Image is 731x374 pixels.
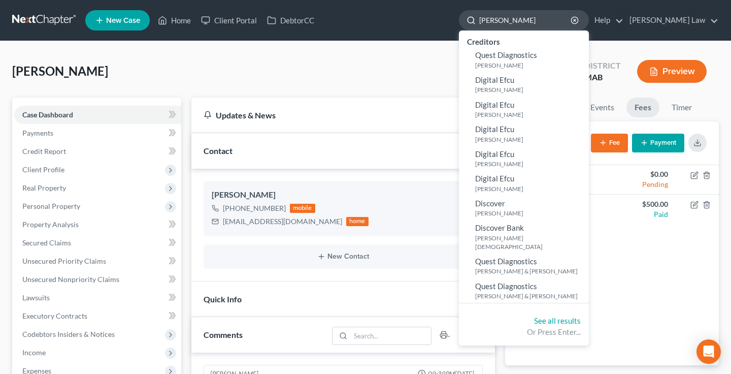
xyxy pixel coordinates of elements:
[153,11,196,29] a: Home
[479,11,572,29] input: Search by name...
[14,215,181,234] a: Property Analysis
[459,146,589,171] a: Digital Efcu[PERSON_NAME]
[22,348,46,357] span: Income
[475,75,514,84] span: Digital Efcu
[475,209,586,217] small: [PERSON_NAME]
[459,220,589,254] a: Discover Bank[PERSON_NAME][DEMOGRAPHIC_DATA]
[459,121,589,146] a: Digital Efcu[PERSON_NAME]
[22,238,71,247] span: Secured Claims
[459,278,589,303] a: Quest Diagnostics[PERSON_NAME] & [PERSON_NAME]
[589,11,623,29] a: Help
[584,72,621,83] div: MAB
[14,307,181,325] a: Executory Contracts
[22,110,73,119] span: Case Dashboard
[475,292,586,300] small: [PERSON_NAME] & [PERSON_NAME]
[475,149,514,159] span: Digital Efcu
[475,160,586,168] small: [PERSON_NAME]
[22,129,53,137] span: Payments
[14,106,181,124] a: Case Dashboard
[696,339,721,364] div: Open Intercom Messenger
[459,254,589,278] a: Quest Diagnostics[PERSON_NAME] & [PERSON_NAME]
[12,64,108,78] span: [PERSON_NAME]
[475,110,586,119] small: [PERSON_NAME]
[290,204,315,213] div: mobile
[22,330,115,338] span: Codebtors Insiders & Notices
[106,17,140,24] span: New Case
[204,330,243,339] span: Comments
[632,134,684,152] button: Payment
[637,60,707,83] button: Preview
[223,216,342,227] div: [EMAIL_ADDRESS][DOMAIN_NAME]
[620,199,668,209] div: $500.00
[475,184,586,193] small: [PERSON_NAME]
[663,98,700,117] a: Timer
[475,61,586,70] small: [PERSON_NAME]
[14,289,181,307] a: Lawsuits
[591,134,628,152] button: Fee
[14,270,181,289] a: Unsecured Nonpriority Claims
[22,275,119,284] span: Unsecured Nonpriority Claims
[584,60,621,72] div: District
[459,72,589,97] a: Digital Efcu[PERSON_NAME]
[620,169,668,179] div: $0.00
[212,253,475,261] button: New Contact
[14,124,181,142] a: Payments
[534,316,581,325] a: See all results
[467,327,581,337] div: Or Press Enter...
[14,142,181,161] a: Credit Report
[223,203,286,213] div: [PHONE_NUMBER]
[14,252,181,270] a: Unsecured Priority Claims
[475,85,586,94] small: [PERSON_NAME]
[350,327,431,345] input: Search...
[204,146,232,155] span: Contact
[196,11,262,29] a: Client Portal
[22,183,66,192] span: Real Property
[346,217,369,226] div: home
[22,257,106,265] span: Unsecured Priority Claims
[582,98,622,117] a: Events
[475,50,537,59] span: Quest Diagnostics
[475,100,514,109] span: Digital Efcu
[459,171,589,196] a: Digital Efcu[PERSON_NAME]
[204,110,452,120] div: Updates & News
[620,209,668,220] div: Paid
[475,267,586,275] small: [PERSON_NAME] & [PERSON_NAME]
[212,189,475,201] div: [PERSON_NAME]
[475,124,514,134] span: Digital Efcu
[475,199,505,208] span: Discover
[22,147,66,155] span: Credit Report
[475,257,537,266] span: Quest Diagnostics
[459,196,589,221] a: Discover[PERSON_NAME]
[475,135,586,144] small: [PERSON_NAME]
[22,220,79,229] span: Property Analysis
[624,11,718,29] a: [PERSON_NAME] Law
[475,174,514,183] span: Digital Efcu
[22,311,87,320] span: Executory Contracts
[459,35,589,47] div: Creditors
[475,282,537,291] span: Quest Diagnostics
[262,11,319,29] a: DebtorCC
[475,223,524,232] span: Discover Bank
[14,234,181,252] a: Secured Claims
[459,97,589,122] a: Digital Efcu[PERSON_NAME]
[22,165,64,174] span: Client Profile
[22,293,50,302] span: Lawsuits
[620,179,668,190] div: Pending
[475,234,586,251] small: [PERSON_NAME][DEMOGRAPHIC_DATA]
[626,98,659,117] a: Fees
[204,294,242,304] span: Quick Info
[459,47,589,72] a: Quest Diagnostics[PERSON_NAME]
[22,202,80,210] span: Personal Property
